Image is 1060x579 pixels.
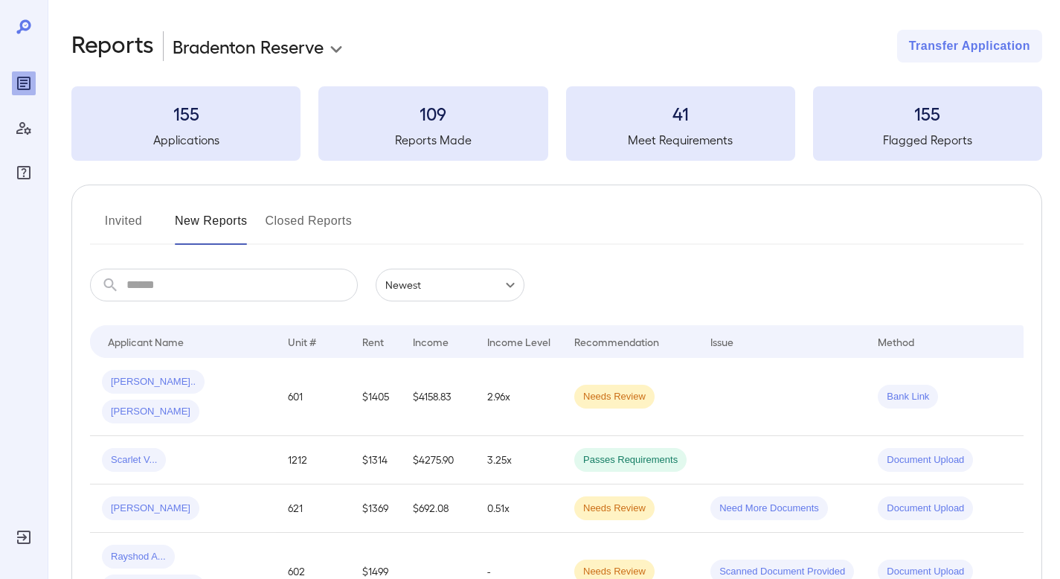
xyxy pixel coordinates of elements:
[401,436,475,484] td: $4275.90
[710,333,734,351] div: Issue
[566,101,795,125] h3: 41
[401,358,475,436] td: $4158.83
[175,209,248,245] button: New Reports
[266,209,353,245] button: Closed Reports
[413,333,449,351] div: Income
[574,390,655,404] span: Needs Review
[401,484,475,533] td: $692.08
[90,209,157,245] button: Invited
[288,333,316,351] div: Unit #
[878,502,973,516] span: Document Upload
[710,502,828,516] span: Need More Documents
[878,390,938,404] span: Bank Link
[102,405,199,419] span: [PERSON_NAME]
[102,550,175,564] span: Rayshod A...
[897,30,1042,63] button: Transfer Application
[12,71,36,95] div: Reports
[173,34,324,58] p: Bradenton Reserve
[350,484,401,533] td: $1369
[102,375,205,389] span: [PERSON_NAME]..
[574,565,655,579] span: Needs Review
[71,86,1042,161] summary: 155Applications109Reports Made41Meet Requirements155Flagged Reports
[102,502,199,516] span: [PERSON_NAME]
[574,502,655,516] span: Needs Review
[350,436,401,484] td: $1314
[813,101,1042,125] h3: 155
[71,131,301,149] h5: Applications
[487,333,550,351] div: Income Level
[362,333,386,351] div: Rent
[276,484,350,533] td: 621
[318,131,547,149] h5: Reports Made
[108,333,184,351] div: Applicant Name
[12,161,36,185] div: FAQ
[475,484,562,533] td: 0.51x
[102,453,166,467] span: Scarlet V...
[12,525,36,549] div: Log Out
[276,358,350,436] td: 601
[350,358,401,436] td: $1405
[475,358,562,436] td: 2.96x
[71,101,301,125] h3: 155
[71,30,154,63] h2: Reports
[566,131,795,149] h5: Meet Requirements
[878,565,973,579] span: Document Upload
[318,101,547,125] h3: 109
[878,453,973,467] span: Document Upload
[276,436,350,484] td: 1212
[878,333,914,351] div: Method
[574,333,659,351] div: Recommendation
[574,453,687,467] span: Passes Requirements
[813,131,1042,149] h5: Flagged Reports
[710,565,854,579] span: Scanned Document Provided
[475,436,562,484] td: 3.25x
[12,116,36,140] div: Manage Users
[376,269,524,301] div: Newest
